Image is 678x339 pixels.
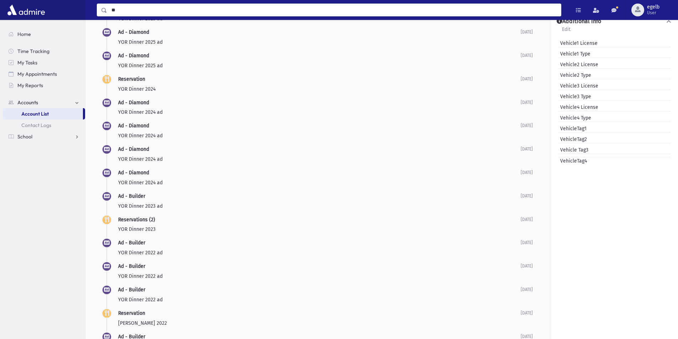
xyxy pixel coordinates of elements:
[562,25,571,38] a: Edit
[521,170,533,175] span: [DATE]
[557,71,591,79] span: Vehicle2 Type
[557,146,588,154] span: Vehicle Tag3
[3,80,85,91] a: My Reports
[118,287,145,293] span: Ad - Builder
[521,217,533,222] span: [DATE]
[118,132,521,139] p: YOR Dinner 2024 ad
[118,179,521,186] p: YOR Dinner 2024 ad
[118,310,145,316] span: Reservation
[521,311,533,316] span: [DATE]
[118,170,149,176] span: Ad - Diamond
[17,82,43,89] span: My Reports
[17,59,37,66] span: My Tasks
[3,57,85,68] a: My Tasks
[118,263,145,269] span: Ad - Builder
[118,226,521,233] p: YOR Dinner 2023
[118,76,145,82] span: Reservation
[118,108,521,116] p: YOR Dinner 2024 ad
[557,39,598,47] span: Vehicle1 License
[118,155,521,163] p: YOR Dinner 2024 ad
[118,38,521,46] p: YOR Dinner 2025 ad
[556,18,672,25] button: Additional Info
[118,217,155,223] span: Reservations (2)
[557,82,598,90] span: Vehicle3 License
[107,4,561,16] input: Search
[647,10,659,16] span: User
[118,202,521,210] p: YOR Dinner 2023 ad
[557,136,587,143] span: VehicleTag2
[557,125,587,132] span: VehicleTag1
[17,99,38,106] span: Accounts
[118,272,521,280] p: YOR Dinner 2022 ad
[21,111,49,117] span: Account List
[521,194,533,198] span: [DATE]
[557,93,591,100] span: Vehicle3 Type
[521,30,533,35] span: [DATE]
[3,46,85,57] a: Time Tracking
[521,240,533,245] span: [DATE]
[557,157,587,165] span: VehicleTag4
[521,334,533,339] span: [DATE]
[118,62,521,69] p: YOR Dinner 2025 ad
[521,100,533,105] span: [DATE]
[118,296,521,303] p: YOR Dinner 2022 ad
[557,114,591,122] span: Vehicle4 Type
[118,53,149,59] span: Ad - Diamond
[521,76,533,81] span: [DATE]
[118,240,145,246] span: Ad - Builder
[3,97,85,108] a: Accounts
[3,108,83,120] a: Account List
[521,287,533,292] span: [DATE]
[118,249,521,256] p: YOR Dinner 2022 ad
[557,104,598,111] span: Vehicle4 License
[118,85,521,93] p: YOR Dinner 2024
[17,31,31,37] span: Home
[557,61,598,68] span: Vehicle2 License
[118,123,149,129] span: Ad - Diamond
[118,319,521,327] p: [PERSON_NAME] 2022
[557,18,601,25] h4: Additional Info
[3,131,85,142] a: School
[118,146,149,152] span: Ad - Diamond
[21,122,51,128] span: Contact Logs
[118,29,149,35] span: Ad - Diamond
[647,4,659,10] span: egelb
[17,71,57,77] span: My Appointments
[521,53,533,58] span: [DATE]
[3,68,85,80] a: My Appointments
[521,123,533,128] span: [DATE]
[3,120,85,131] a: Contact Logs
[6,3,47,17] img: AdmirePro
[118,193,145,199] span: Ad - Builder
[3,28,85,40] a: Home
[17,48,49,54] span: Time Tracking
[17,133,32,140] span: School
[521,264,533,269] span: [DATE]
[521,147,533,152] span: [DATE]
[557,50,590,58] span: Vehicle1 Type
[118,100,149,106] span: Ad - Diamond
